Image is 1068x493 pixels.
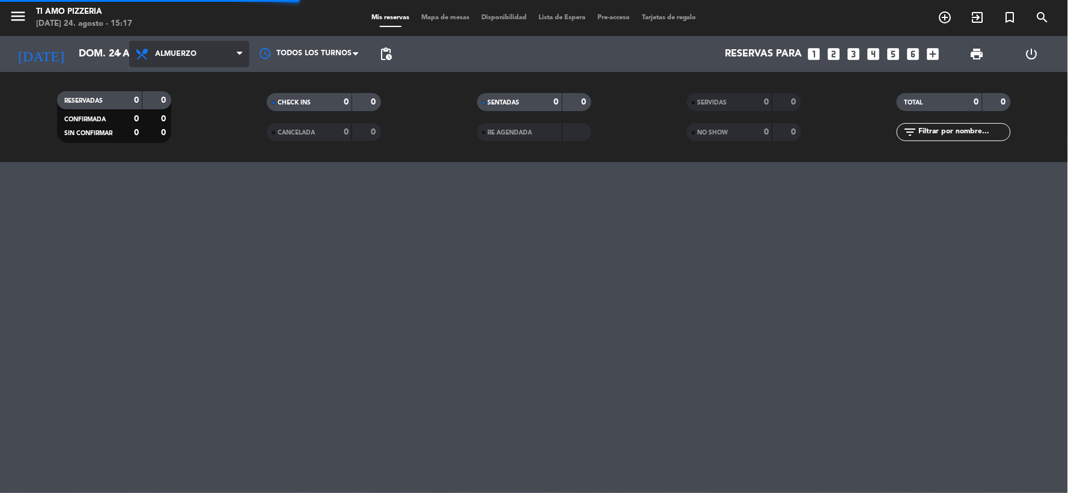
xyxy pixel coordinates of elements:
[938,10,953,25] i: add_circle_outline
[475,14,532,21] span: Disponibilidad
[826,46,842,62] i: looks_two
[866,46,882,62] i: looks_4
[371,128,379,136] strong: 0
[1036,10,1050,25] i: search
[134,129,139,137] strong: 0
[764,98,769,106] strong: 0
[764,128,769,136] strong: 0
[488,130,532,136] span: RE AGENDADA
[112,47,126,61] i: arrow_drop_down
[36,6,132,18] div: TI AMO PIZZERIA
[64,130,112,136] span: SIN CONFIRMAR
[64,98,103,104] span: RESERVADAS
[278,130,315,136] span: CANCELADA
[161,96,168,104] strong: 0
[134,96,139,104] strong: 0
[1024,47,1039,61] i: power_settings_new
[155,50,197,58] span: Almuerzo
[344,128,349,136] strong: 0
[926,46,941,62] i: add_box
[886,46,902,62] i: looks_5
[591,14,636,21] span: Pre-acceso
[698,100,727,106] span: SERVIDAS
[917,126,1010,139] input: Filtrar por nombre...
[725,49,802,60] span: Reservas para
[846,46,862,62] i: looks_3
[64,116,106,122] span: CONFIRMADA
[344,98,349,106] strong: 0
[9,7,27,25] i: menu
[379,47,393,61] span: pending_actions
[36,18,132,30] div: [DATE] 24. agosto - 15:17
[532,14,591,21] span: Lista de Espera
[161,115,168,123] strong: 0
[488,100,520,106] span: SENTADAS
[9,7,27,29] button: menu
[161,129,168,137] strong: 0
[698,130,728,136] span: NO SHOW
[365,14,415,21] span: Mis reservas
[974,98,979,106] strong: 0
[903,125,917,139] i: filter_list
[807,46,822,62] i: looks_one
[1004,36,1059,72] div: LOG OUT
[636,14,703,21] span: Tarjetas de regalo
[134,115,139,123] strong: 0
[1003,10,1018,25] i: turned_in_not
[969,47,984,61] span: print
[371,98,379,106] strong: 0
[791,128,798,136] strong: 0
[278,100,311,106] span: CHECK INS
[9,41,73,67] i: [DATE]
[791,98,798,106] strong: 0
[554,98,559,106] strong: 0
[904,100,923,106] span: TOTAL
[971,10,985,25] i: exit_to_app
[906,46,921,62] i: looks_6
[581,98,588,106] strong: 0
[1001,98,1008,106] strong: 0
[415,14,475,21] span: Mapa de mesas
